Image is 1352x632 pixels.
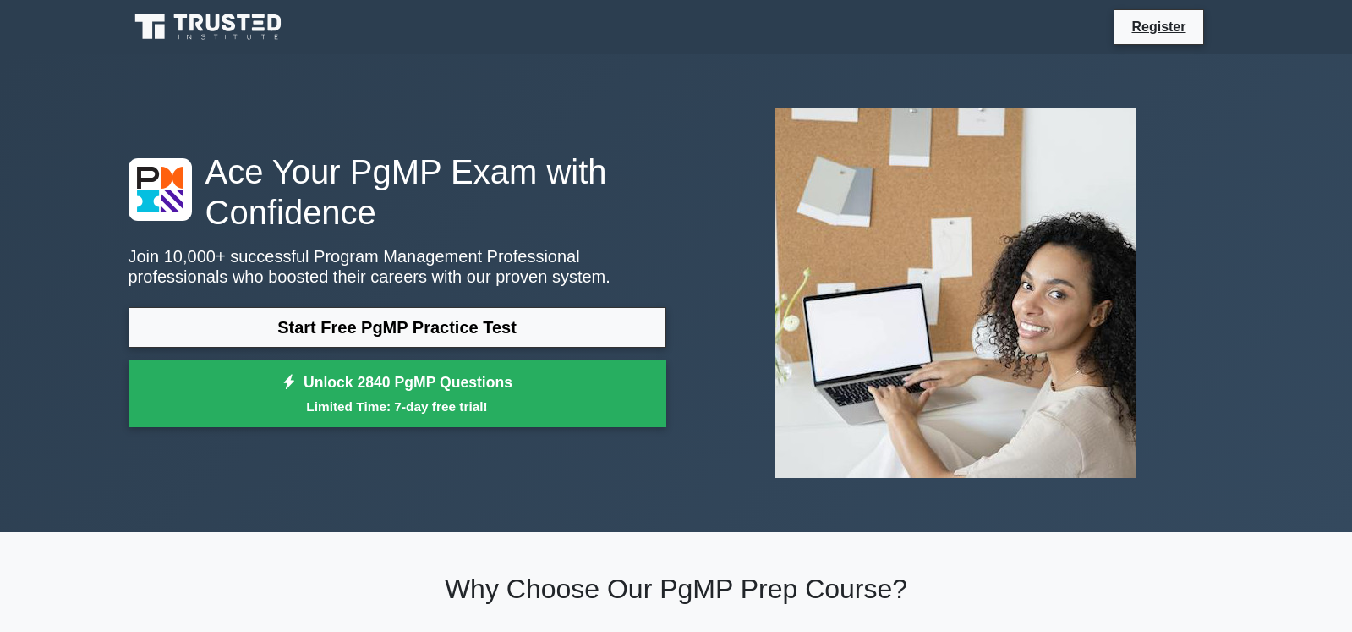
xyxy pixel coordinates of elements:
h2: Why Choose Our PgMP Prep Course? [129,573,1224,605]
small: Limited Time: 7-day free trial! [150,397,645,416]
h1: Ace Your PgMP Exam with Confidence [129,151,666,233]
a: Unlock 2840 PgMP QuestionsLimited Time: 7-day free trial! [129,360,666,428]
a: Start Free PgMP Practice Test [129,307,666,348]
a: Register [1121,16,1196,37]
p: Join 10,000+ successful Program Management Professional professionals who boosted their careers w... [129,246,666,287]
